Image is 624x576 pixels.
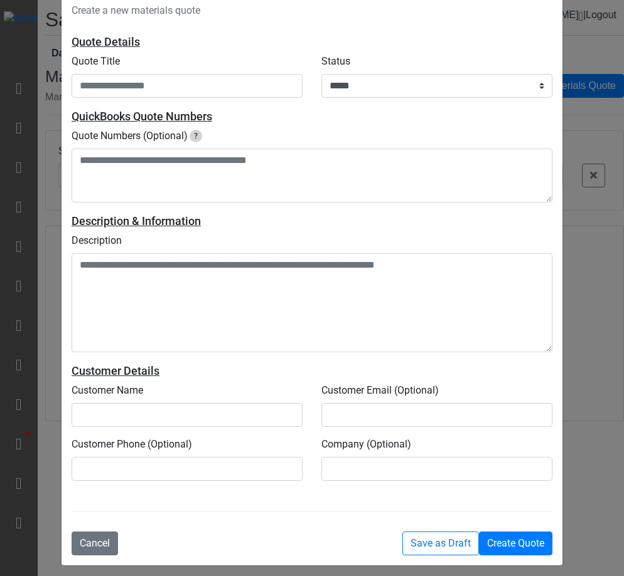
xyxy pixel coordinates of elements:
[72,108,552,125] div: QuickBooks Quote Numbers
[72,437,192,452] label: Customer Phone (Optional)
[72,212,552,229] div: Description & Information
[72,362,552,379] div: Customer Details
[479,531,552,555] button: Create Quote
[72,54,120,69] label: Quote Title
[72,33,552,50] div: Quote Details
[321,437,411,452] label: Company (Optional)
[72,128,188,144] label: Quote Numbers (Optional)
[72,233,122,248] label: Description
[72,531,118,555] button: Cancel
[72,3,552,18] p: Create a new materials quote
[321,54,350,69] label: Status
[402,531,479,555] button: Save as Draft
[321,383,439,398] label: Customer Email (Optional)
[190,130,202,142] span: Enter QuickBooks quote numbers, one per line
[72,383,143,398] label: Customer Name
